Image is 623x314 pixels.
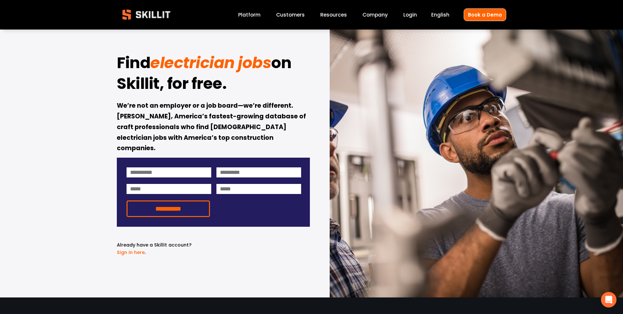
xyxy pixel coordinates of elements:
[320,11,347,18] span: Resources
[117,249,145,256] a: Sign in here
[601,292,617,308] div: Open Intercom Messenger
[464,8,506,21] a: Book a Demo
[431,11,449,18] span: English
[238,10,261,19] a: Platform
[150,52,271,74] em: electrician jobs
[117,242,191,248] span: Already have a Skillit account?
[117,241,195,256] p: .
[431,10,449,19] div: language picker
[320,10,347,19] a: folder dropdown
[117,51,295,98] strong: on Skillit, for free.
[117,101,307,154] strong: We’re not an employer or a job board—we’re different. [PERSON_NAME], America’s fastest-growing da...
[403,10,417,19] a: Login
[276,10,305,19] a: Customers
[362,10,388,19] a: Company
[117,5,176,24] img: Skillit
[117,51,150,78] strong: Find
